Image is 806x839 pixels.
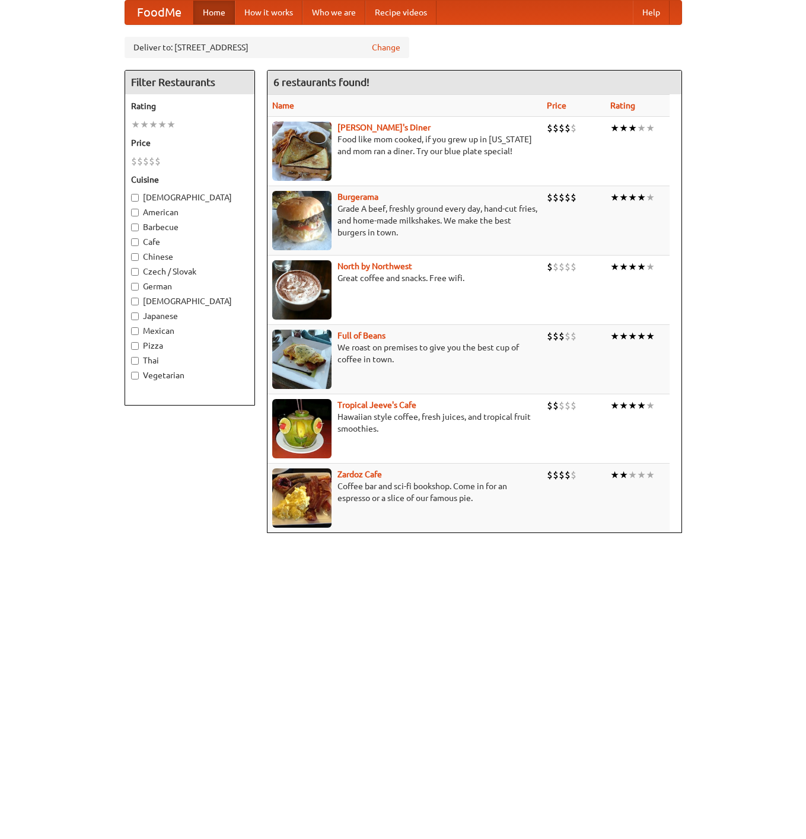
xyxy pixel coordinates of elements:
[131,224,139,231] input: Barbecue
[131,355,249,366] label: Thai
[610,191,619,204] li: ★
[547,122,553,135] li: $
[272,342,537,365] p: We roast on premises to give you the best cup of coffee in town.
[559,468,565,481] li: $
[272,399,332,458] img: jeeves.jpg
[637,191,646,204] li: ★
[571,468,576,481] li: $
[272,101,294,110] a: Name
[610,399,619,412] li: ★
[565,399,571,412] li: $
[131,357,139,365] input: Thai
[131,100,249,112] h5: Rating
[571,330,576,343] li: $
[131,236,249,248] label: Cafe
[559,330,565,343] li: $
[272,411,537,435] p: Hawaiian style coffee, fresh juices, and tropical fruit smoothies.
[272,133,537,157] p: Food like mom cooked, if you grew up in [US_STATE] and mom ran a diner. Try our blue plate special!
[131,268,139,276] input: Czech / Slovak
[553,191,559,204] li: $
[272,203,537,238] p: Grade A beef, freshly ground every day, hand-cut fries, and home-made milkshakes. We make the bes...
[302,1,365,24] a: Who we are
[610,468,619,481] li: ★
[619,191,628,204] li: ★
[547,399,553,412] li: $
[547,468,553,481] li: $
[547,260,553,273] li: $
[131,238,139,246] input: Cafe
[167,118,176,131] li: ★
[565,468,571,481] li: $
[619,399,628,412] li: ★
[131,155,137,168] li: $
[131,192,249,203] label: [DEMOGRAPHIC_DATA]
[637,122,646,135] li: ★
[619,260,628,273] li: ★
[646,191,655,204] li: ★
[619,330,628,343] li: ★
[337,470,382,479] b: Zardoz Cafe
[637,330,646,343] li: ★
[140,118,149,131] li: ★
[131,312,139,320] input: Japanese
[131,340,249,352] label: Pizza
[131,369,249,381] label: Vegetarian
[628,468,637,481] li: ★
[272,468,332,528] img: zardoz.jpg
[131,295,249,307] label: [DEMOGRAPHIC_DATA]
[628,399,637,412] li: ★
[131,298,139,305] input: [DEMOGRAPHIC_DATA]
[610,330,619,343] li: ★
[559,122,565,135] li: $
[565,260,571,273] li: $
[553,468,559,481] li: $
[565,330,571,343] li: $
[131,327,139,335] input: Mexican
[571,191,576,204] li: $
[646,468,655,481] li: ★
[131,209,139,216] input: American
[272,272,537,284] p: Great coffee and snacks. Free wifi.
[143,155,149,168] li: $
[637,468,646,481] li: ★
[646,330,655,343] li: ★
[131,266,249,277] label: Czech / Slovak
[628,260,637,273] li: ★
[571,122,576,135] li: $
[628,122,637,135] li: ★
[610,122,619,135] li: ★
[272,191,332,250] img: burgerama.jpg
[646,122,655,135] li: ★
[610,260,619,273] li: ★
[619,468,628,481] li: ★
[337,261,412,271] b: North by Northwest
[131,206,249,218] label: American
[553,399,559,412] li: $
[131,251,249,263] label: Chinese
[628,330,637,343] li: ★
[547,330,553,343] li: $
[131,253,139,261] input: Chinese
[272,330,332,389] img: beans.jpg
[149,155,155,168] li: $
[131,372,139,379] input: Vegetarian
[131,342,139,350] input: Pizza
[619,122,628,135] li: ★
[337,400,416,410] a: Tropical Jeeve's Cafe
[565,122,571,135] li: $
[272,260,332,320] img: north.jpg
[131,221,249,233] label: Barbecue
[637,399,646,412] li: ★
[125,71,254,94] h4: Filter Restaurants
[337,192,378,202] b: Burgerama
[628,191,637,204] li: ★
[131,325,249,337] label: Mexican
[337,331,386,340] b: Full of Beans
[131,174,249,186] h5: Cuisine
[646,399,655,412] li: ★
[553,260,559,273] li: $
[131,280,249,292] label: German
[337,123,431,132] a: [PERSON_NAME]'s Diner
